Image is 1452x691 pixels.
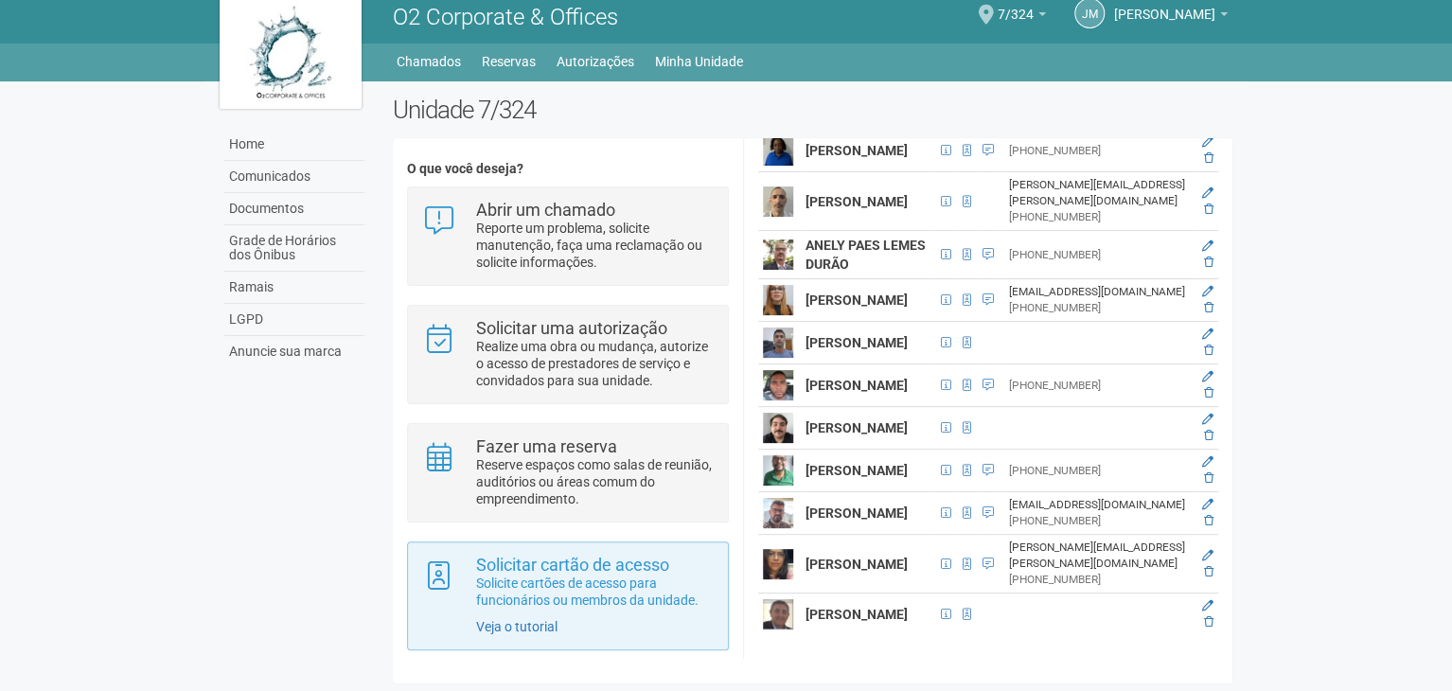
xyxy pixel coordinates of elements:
img: user.png [763,239,793,270]
a: Veja o tutorial [476,619,558,634]
p: Solicite cartões de acesso para funcionários ou membros da unidade. [476,575,714,609]
a: Editar membro [1202,135,1213,149]
a: Editar membro [1202,549,1213,562]
div: [EMAIL_ADDRESS][DOMAIN_NAME] [1008,284,1188,300]
strong: [PERSON_NAME] [806,420,908,435]
p: Realize uma obra ou mudança, autorize o acesso de prestadores de serviço e convidados para sua un... [476,338,714,389]
a: Excluir membro [1204,429,1213,442]
a: 7/324 [998,9,1046,25]
img: user.png [763,413,793,443]
a: Excluir membro [1204,151,1213,165]
strong: [PERSON_NAME] [806,607,908,622]
a: Reservas [482,48,536,75]
div: [PHONE_NUMBER] [1008,463,1188,479]
a: Excluir membro [1204,615,1213,629]
div: [PHONE_NUMBER] [1008,143,1188,159]
a: Excluir membro [1204,565,1213,578]
a: Editar membro [1202,599,1213,612]
div: [PHONE_NUMBER] [1008,378,1188,394]
img: user.png [763,370,793,400]
strong: Abrir um chamado [476,200,615,220]
a: Editar membro [1202,328,1213,341]
strong: Solicitar cartão de acesso [476,555,669,575]
a: Excluir membro [1204,203,1213,216]
a: Chamados [397,48,461,75]
p: Reporte um problema, solicite manutenção, faça uma reclamação ou solicite informações. [476,220,714,271]
p: Reserve espaços como salas de reunião, auditórios ou áreas comum do empreendimento. [476,456,714,507]
img: user.png [763,186,793,217]
img: user.png [763,498,793,528]
strong: [PERSON_NAME] [806,463,908,478]
a: Excluir membro [1204,344,1213,357]
div: [PHONE_NUMBER] [1008,300,1188,316]
strong: ANELY PAES LEMES DURÃO [806,238,926,272]
strong: Solicitar uma autorização [476,318,667,338]
a: Excluir membro [1204,256,1213,269]
span: O2 Corporate & Offices [393,4,618,30]
a: Editar membro [1202,498,1213,511]
img: user.png [763,599,793,629]
a: Excluir membro [1204,301,1213,314]
a: Minha Unidade [655,48,743,75]
strong: [PERSON_NAME] [806,557,908,572]
a: [PERSON_NAME] [1114,9,1228,25]
div: [PHONE_NUMBER] [1008,572,1188,588]
div: [PHONE_NUMBER] [1008,513,1188,529]
div: [PHONE_NUMBER] [1008,247,1188,263]
strong: [PERSON_NAME] [806,194,908,209]
strong: [PERSON_NAME] [806,335,908,350]
strong: [PERSON_NAME] [806,378,908,393]
a: Autorizações [557,48,634,75]
strong: [PERSON_NAME] [806,292,908,308]
img: user.png [763,549,793,579]
a: Excluir membro [1204,386,1213,399]
h2: Unidade 7/324 [393,96,1232,124]
div: [PERSON_NAME][EMAIL_ADDRESS][PERSON_NAME][DOMAIN_NAME] [1008,540,1188,572]
strong: [PERSON_NAME] [806,505,908,521]
img: user.png [763,455,793,486]
a: Home [224,129,364,161]
a: Excluir membro [1204,471,1213,485]
a: Editar membro [1202,239,1213,253]
a: Comunicados [224,161,364,193]
a: LGPD [224,304,364,336]
a: Abrir um chamado Reporte um problema, solicite manutenção, faça uma reclamação ou solicite inform... [422,202,713,271]
a: Anuncie sua marca [224,336,364,367]
a: Solicitar cartão de acesso Solicite cartões de acesso para funcionários ou membros da unidade. [422,557,713,609]
img: user.png [763,328,793,358]
a: Editar membro [1202,186,1213,200]
h4: O que você deseja? [407,162,728,176]
a: Ramais [224,272,364,304]
a: Excluir membro [1204,514,1213,527]
a: Editar membro [1202,370,1213,383]
strong: Fazer uma reserva [476,436,617,456]
a: Editar membro [1202,455,1213,469]
a: Editar membro [1202,285,1213,298]
a: Solicitar uma autorização Realize uma obra ou mudança, autorize o acesso de prestadores de serviç... [422,320,713,389]
div: [PHONE_NUMBER] [1008,209,1188,225]
a: Documentos [224,193,364,225]
img: user.png [763,135,793,166]
a: Grade de Horários dos Ônibus [224,225,364,272]
div: [PERSON_NAME][EMAIL_ADDRESS][PERSON_NAME][DOMAIN_NAME] [1008,177,1188,209]
strong: [PERSON_NAME] [806,143,908,158]
a: Editar membro [1202,413,1213,426]
a: Fazer uma reserva Reserve espaços como salas de reunião, auditórios ou áreas comum do empreendime... [422,438,713,507]
img: user.png [763,285,793,315]
div: [EMAIL_ADDRESS][DOMAIN_NAME] [1008,497,1188,513]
